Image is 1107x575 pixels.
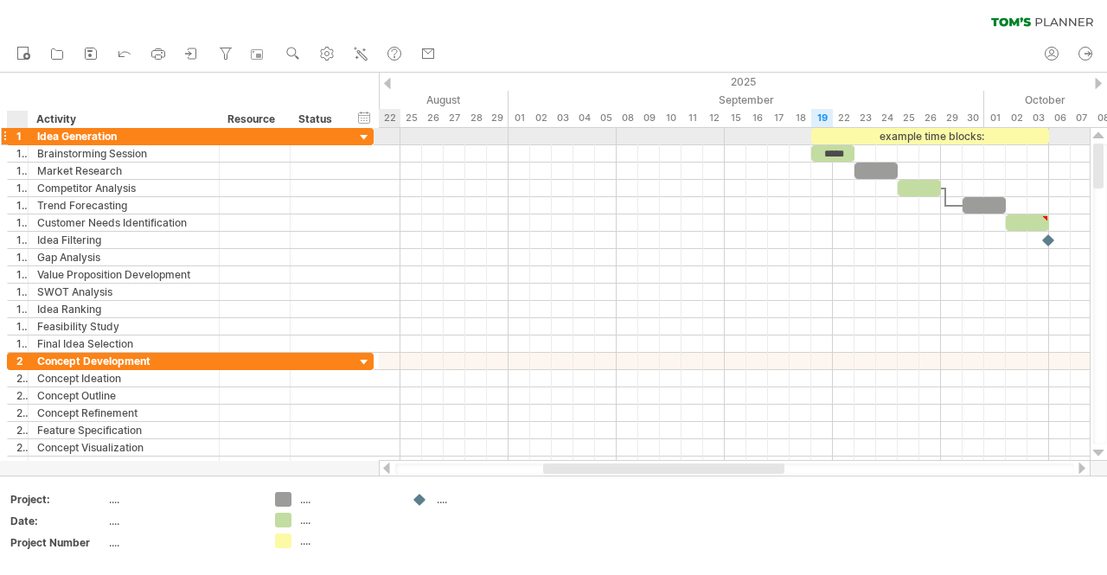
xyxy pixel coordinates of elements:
[790,109,811,127] div: Thursday, 18 September 2025
[16,422,28,438] div: 2.4
[530,109,552,127] div: Tuesday, 2 September 2025
[833,109,854,127] div: Monday, 22 September 2025
[16,370,28,387] div: 2.1
[703,109,725,127] div: Friday, 12 September 2025
[300,492,394,507] div: ....
[37,284,210,300] div: SWOT Analysis
[37,335,210,352] div: Final Idea Selection
[509,91,984,109] div: September 2025
[919,109,941,127] div: Friday, 26 September 2025
[37,197,210,214] div: Trend Forecasting
[16,145,28,162] div: 1.1
[660,109,681,127] div: Wednesday, 10 September 2025
[37,422,210,438] div: Feature Specification
[16,335,28,352] div: 1.12
[300,513,394,527] div: ....
[16,405,28,421] div: 2.3
[10,535,106,550] div: Project Number
[854,109,876,127] div: Tuesday, 23 September 2025
[437,492,531,507] div: ....
[37,163,210,179] div: Market Research
[1049,109,1071,127] div: Monday, 6 October 2025
[37,353,210,369] div: Concept Development
[36,111,209,128] div: Activity
[298,111,336,128] div: Status
[379,109,400,127] div: Friday, 22 August 2025
[16,163,28,179] div: 1.2
[573,109,595,127] div: Thursday, 4 September 2025
[16,353,28,369] div: 2
[444,109,465,127] div: Wednesday, 27 August 2025
[681,109,703,127] div: Thursday, 11 September 2025
[37,232,210,248] div: Idea Filtering
[37,128,210,144] div: Idea Generation
[876,109,898,127] div: Wednesday, 24 September 2025
[638,109,660,127] div: Tuesday, 9 September 2025
[37,145,210,162] div: Brainstorming Session
[963,109,984,127] div: Tuesday, 30 September 2025
[16,180,28,196] div: 1.3
[16,284,28,300] div: 1.9
[37,457,210,473] div: Concept Testing
[465,109,487,127] div: Thursday, 28 August 2025
[37,180,210,196] div: Competitor Analysis
[617,109,638,127] div: Monday, 8 September 2025
[37,301,210,317] div: Idea Ranking
[595,109,617,127] div: Friday, 5 September 2025
[37,318,210,335] div: Feasibility Study
[16,214,28,231] div: 1.5
[400,109,422,127] div: Monday, 25 August 2025
[1006,109,1027,127] div: Thursday, 2 October 2025
[16,457,28,473] div: 2.6
[16,128,28,144] div: 1
[16,232,28,248] div: 1.6
[509,109,530,127] div: Monday, 1 September 2025
[16,266,28,283] div: 1.8
[227,111,280,128] div: Resource
[552,109,573,127] div: Wednesday, 3 September 2025
[109,514,254,528] div: ....
[37,370,210,387] div: Concept Ideation
[37,405,210,421] div: Concept Refinement
[811,109,833,127] div: Friday, 19 September 2025
[37,214,210,231] div: Customer Needs Identification
[10,492,106,507] div: Project:
[109,535,254,550] div: ....
[16,249,28,265] div: 1.7
[300,533,394,548] div: ....
[37,266,210,283] div: Value Proposition Development
[898,109,919,127] div: Thursday, 25 September 2025
[37,439,210,456] div: Concept Visualization
[16,197,28,214] div: 1.4
[941,109,963,127] div: Monday, 29 September 2025
[422,109,444,127] div: Tuesday, 26 August 2025
[37,387,210,404] div: Concept Outline
[16,301,28,317] div: 1.10
[984,109,1006,127] div: Wednesday, 1 October 2025
[10,514,106,528] div: Date:
[16,387,28,404] div: 2.2
[1071,109,1092,127] div: Tuesday, 7 October 2025
[487,109,509,127] div: Friday, 29 August 2025
[16,318,28,335] div: 1.11
[16,439,28,456] div: 2.5
[811,128,1049,144] div: example time blocks:
[1027,109,1049,127] div: Friday, 3 October 2025
[768,109,790,127] div: Wednesday, 17 September 2025
[109,492,254,507] div: ....
[746,109,768,127] div: Tuesday, 16 September 2025
[725,109,746,127] div: Monday, 15 September 2025
[37,249,210,265] div: Gap Analysis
